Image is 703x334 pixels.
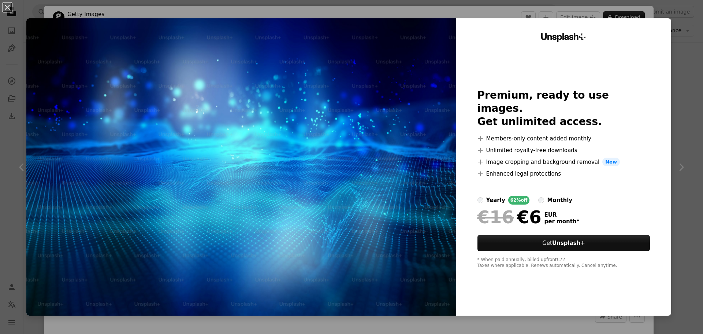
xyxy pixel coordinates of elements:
button: GetUnsplash+ [477,235,650,251]
div: 62% off [508,196,530,205]
div: monthly [547,196,572,205]
span: €16 [477,208,514,227]
li: Enhanced legal protections [477,169,650,178]
div: €6 [477,208,542,227]
li: Unlimited royalty-free downloads [477,146,650,155]
strong: Unsplash+ [552,240,585,246]
div: * When paid annually, billed upfront €72 Taxes where applicable. Renews automatically. Cancel any... [477,257,650,269]
li: Image cropping and background removal [477,158,650,166]
input: yearly62%off [477,197,483,203]
span: New [602,158,620,166]
h2: Premium, ready to use images. Get unlimited access. [477,89,650,128]
span: EUR [544,212,580,218]
div: yearly [486,196,505,205]
span: per month * [544,218,580,225]
input: monthly [538,197,544,203]
li: Members-only content added monthly [477,134,650,143]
